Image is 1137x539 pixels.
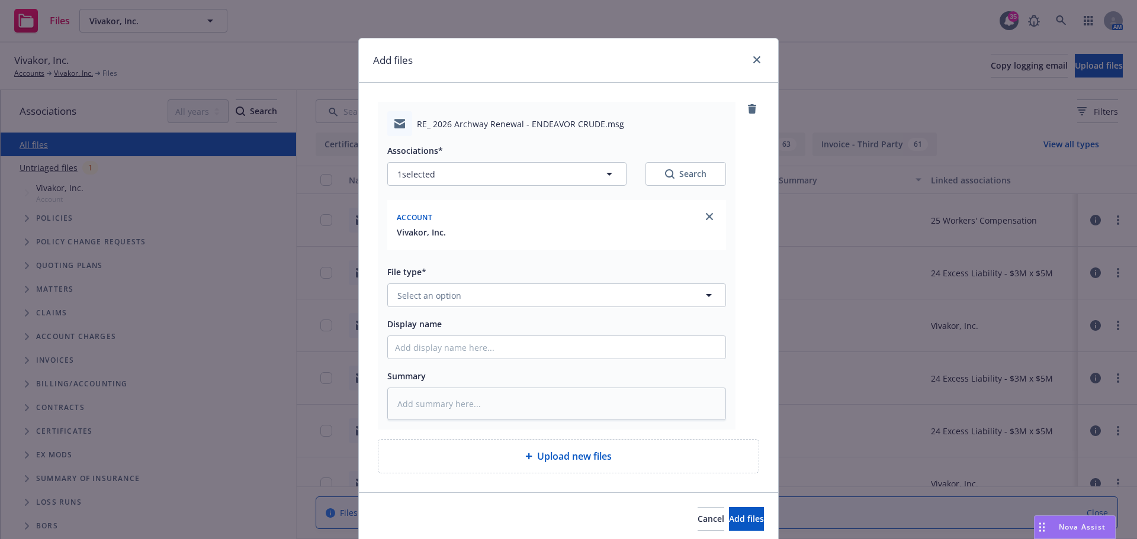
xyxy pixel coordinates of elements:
button: SearchSearch [645,162,726,186]
button: Select an option [387,283,726,307]
input: Add display name here... [388,336,725,359]
div: Drag to move [1035,516,1049,538]
span: Associations* [387,145,443,156]
span: Upload new files [537,449,612,463]
button: 1selected [387,162,627,186]
h1: Add files [373,53,413,68]
a: remove [745,102,759,116]
span: 1 selected [397,168,435,180]
span: Add files [729,513,764,524]
button: Add files [729,507,764,531]
div: Upload new files [378,439,759,473]
span: Nova Assist [1059,522,1106,532]
span: Summary [387,370,426,382]
button: Cancel [698,507,724,531]
span: Account [397,212,432,222]
span: RE_ 2026 Archway Renewal - ENDEAVOR CRUDE.msg [417,118,624,130]
span: Select an option [397,289,461,302]
span: Cancel [698,513,724,524]
span: Display name [387,318,442,330]
div: Search [665,168,706,180]
a: close [750,53,764,67]
button: Vivakor, Inc. [397,226,446,238]
a: close [702,209,717,224]
span: File type* [387,266,426,277]
button: Nova Assist [1034,515,1116,539]
svg: Search [665,169,675,179]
